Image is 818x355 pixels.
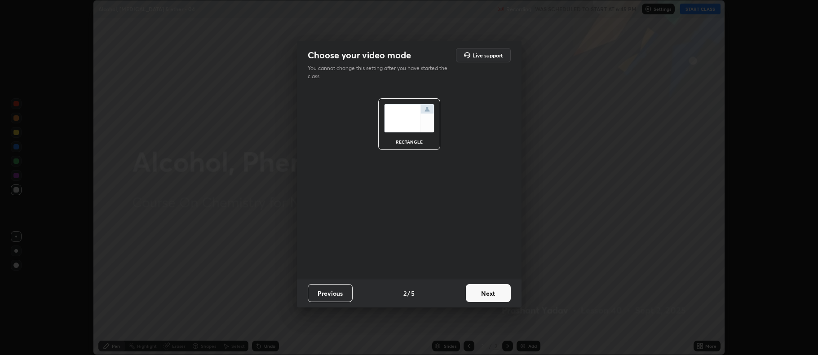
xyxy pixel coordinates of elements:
[308,284,353,302] button: Previous
[308,49,411,61] h2: Choose your video mode
[466,284,511,302] button: Next
[403,289,407,298] h4: 2
[473,53,503,58] h5: Live support
[407,289,410,298] h4: /
[308,64,453,80] p: You cannot change this setting after you have started the class
[384,104,434,132] img: normalScreenIcon.ae25ed63.svg
[391,140,427,144] div: rectangle
[411,289,415,298] h4: 5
